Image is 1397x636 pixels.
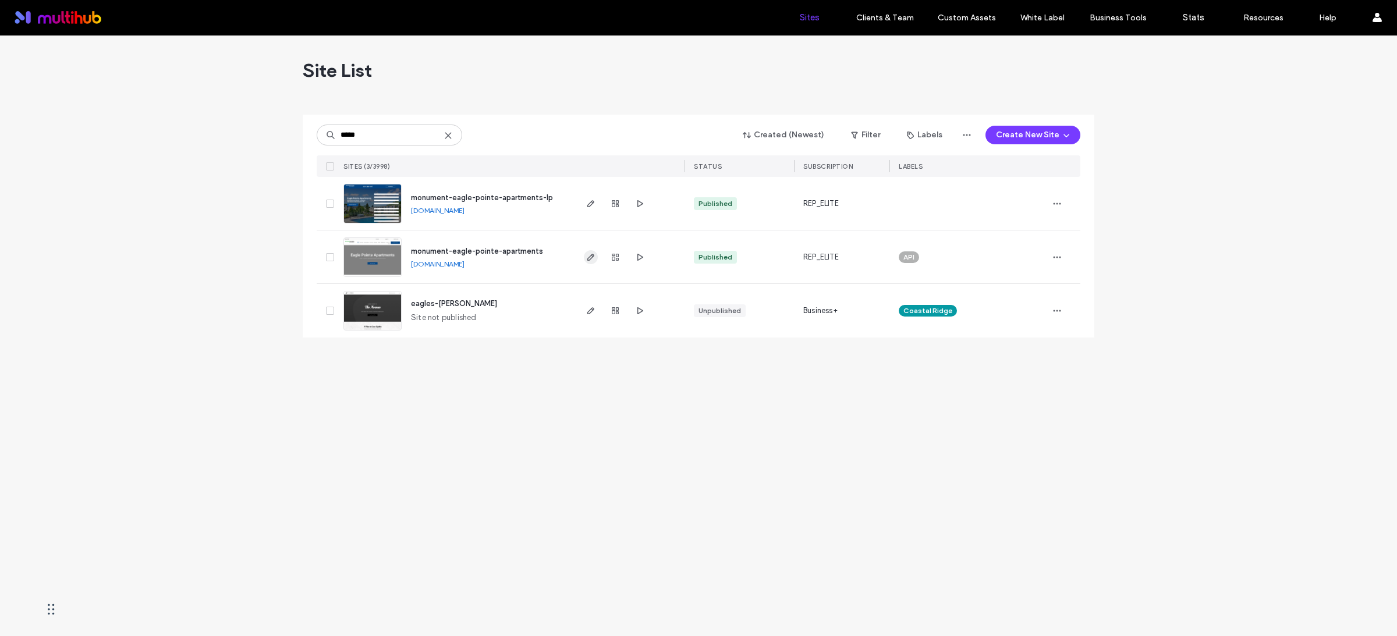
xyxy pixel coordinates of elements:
[411,193,553,202] a: monument-eagle-pointe-apartments-lp
[803,198,839,209] span: REP_ELITE
[903,252,914,262] span: API
[411,260,465,268] a: [DOMAIN_NAME]
[1090,13,1147,23] label: Business Tools
[411,247,543,255] a: monument-eagle-pointe-apartments
[411,312,477,324] span: Site not published
[1319,13,1336,23] label: Help
[343,162,390,170] span: SITES (3/3998)
[985,126,1080,144] button: Create New Site
[803,251,839,263] span: REP_ELITE
[903,305,952,316] span: Coastal Ridge
[48,592,55,627] div: Drag
[411,299,497,308] a: eagles-[PERSON_NAME]
[27,8,51,19] span: Help
[839,126,892,144] button: Filter
[938,13,996,23] label: Custom Assets
[698,252,732,262] div: Published
[899,162,923,170] span: LABELS
[694,162,722,170] span: STATUS
[803,162,853,170] span: SUBSCRIPTION
[698,305,741,316] div: Unpublished
[1020,13,1065,23] label: White Label
[411,206,465,215] a: [DOMAIN_NAME]
[1183,12,1204,23] label: Stats
[856,13,914,23] label: Clients & Team
[303,59,372,82] span: Site List
[896,126,953,144] button: Labels
[698,198,732,209] div: Published
[800,12,820,23] label: Sites
[733,126,835,144] button: Created (Newest)
[803,305,838,317] span: Business+
[1243,13,1283,23] label: Resources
